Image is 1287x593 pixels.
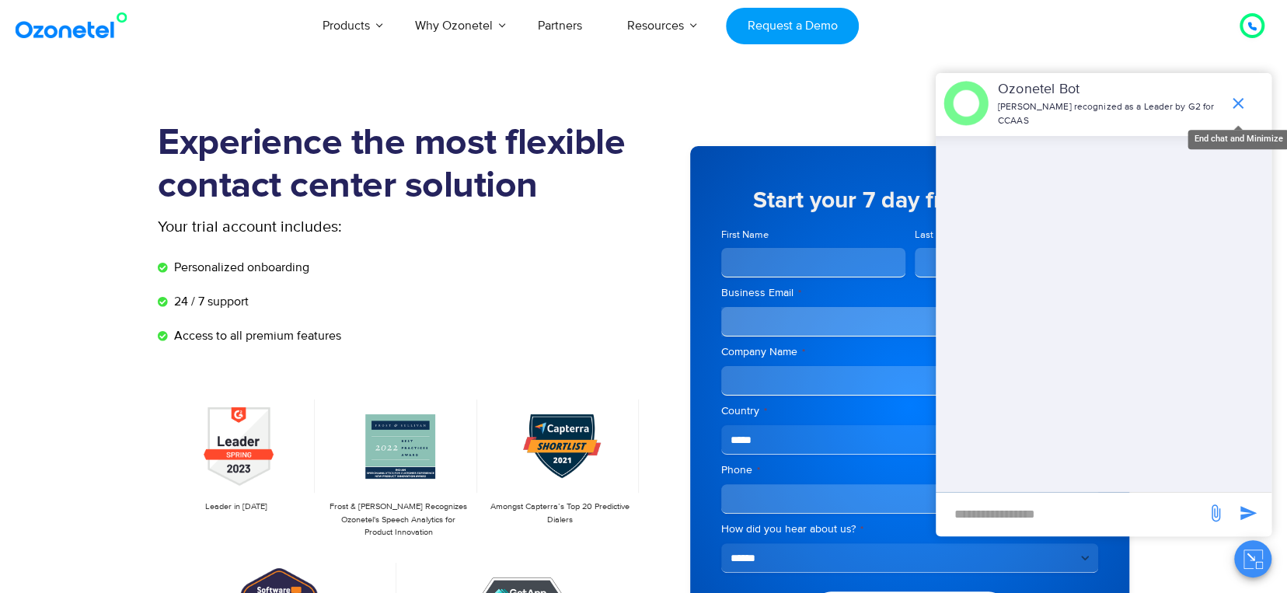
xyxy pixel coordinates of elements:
label: Business Email [721,285,1098,301]
div: new-msg-input [943,501,1198,528]
img: header [943,81,989,126]
button: Close chat [1234,540,1271,577]
p: [PERSON_NAME] recognized as a Leader by G2 for CCAAS [998,100,1221,128]
h5: Start your 7 day free trial now [721,189,1098,212]
p: Ozonetel Bot [998,79,1221,100]
h1: Experience the most flexible contact center solution [158,122,643,208]
span: 24 / 7 support [170,292,249,311]
span: send message [1233,497,1264,528]
label: How did you hear about us? [721,521,1098,537]
span: end chat or minimize [1222,88,1254,119]
label: Last Name [915,228,1099,242]
p: Frost & [PERSON_NAME] Recognizes Ozonetel's Speech Analytics for Product Innovation [327,501,469,539]
span: Personalized onboarding [170,258,309,277]
label: Company Name [721,344,1098,360]
span: send message [1200,497,1231,528]
label: Phone [721,462,1098,478]
p: Your trial account includes: [158,215,527,239]
label: Country [721,403,1098,419]
label: First Name [721,228,905,242]
span: Access to all premium features [170,326,341,345]
p: Amongst Capterra’s Top 20 Predictive Dialers [490,501,631,526]
a: Request a Demo [726,8,859,44]
p: Leader in [DATE] [166,501,307,514]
